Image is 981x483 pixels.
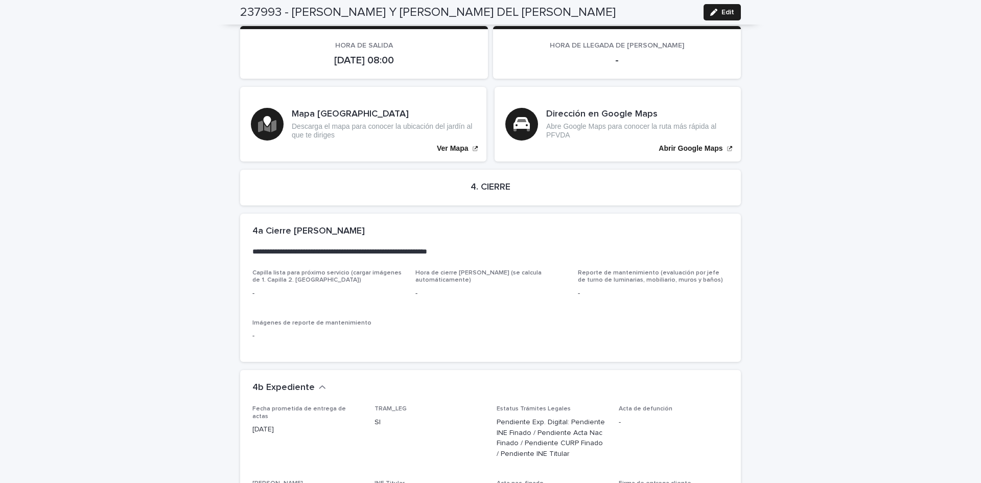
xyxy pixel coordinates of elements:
h2: 4b Expediente [252,382,315,394]
span: TRAM_LEG [375,406,407,412]
p: SI [375,417,484,428]
span: Reporte de mantenimiento (evaluación por jefe de turno de luminarias, mobiliario, muros y baños) [578,270,723,283]
h3: Dirección en Google Maps [546,109,730,120]
p: Abre Google Maps para conocer la ruta más rápida al PFVDA [546,122,730,140]
p: - [619,417,729,428]
p: - [252,331,403,341]
span: Estatus Trámites Legales [497,406,571,412]
h2: 4a Cierre [PERSON_NAME] [252,226,365,237]
p: - [252,288,403,299]
h2: 4. CIERRE [471,182,510,193]
span: Fecha prometida de entrega de actas [252,406,346,419]
p: [DATE] [252,424,362,435]
button: Edit [704,4,741,20]
span: HORA DE SALIDA [335,42,393,49]
p: - [578,288,729,299]
span: Imágenes de reporte de mantenimiento [252,320,371,326]
p: [DATE] 08:00 [252,54,476,66]
h3: Mapa [GEOGRAPHIC_DATA] [292,109,476,120]
span: Capilla lista para próximo servicio (cargar imágenes de 1. Capilla 2. [GEOGRAPHIC_DATA]) [252,270,402,283]
p: Ver Mapa [437,144,468,153]
a: Abrir Google Maps [495,87,741,162]
p: Abrir Google Maps [659,144,722,153]
p: - [505,54,729,66]
span: Edit [721,9,734,16]
p: Descarga el mapa para conocer la ubicación del jardín al que te diriges [292,122,476,140]
span: HORA DE LLEGADA DE [PERSON_NAME] [550,42,684,49]
span: Hora de cierre [PERSON_NAME] (se calcula automáticamente) [415,270,542,283]
button: 4b Expediente [252,382,326,394]
h2: 237993 - [PERSON_NAME] Y [PERSON_NAME] DEL [PERSON_NAME] [240,5,616,20]
p: - [415,288,566,299]
p: Pendiente Exp. Digital: Pendiente INE Finado / Pendiente Acta Nac Finado / Pendiente CURP Finado ... [497,417,606,459]
a: Ver Mapa [240,87,486,162]
span: Acta de defunción [619,406,672,412]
